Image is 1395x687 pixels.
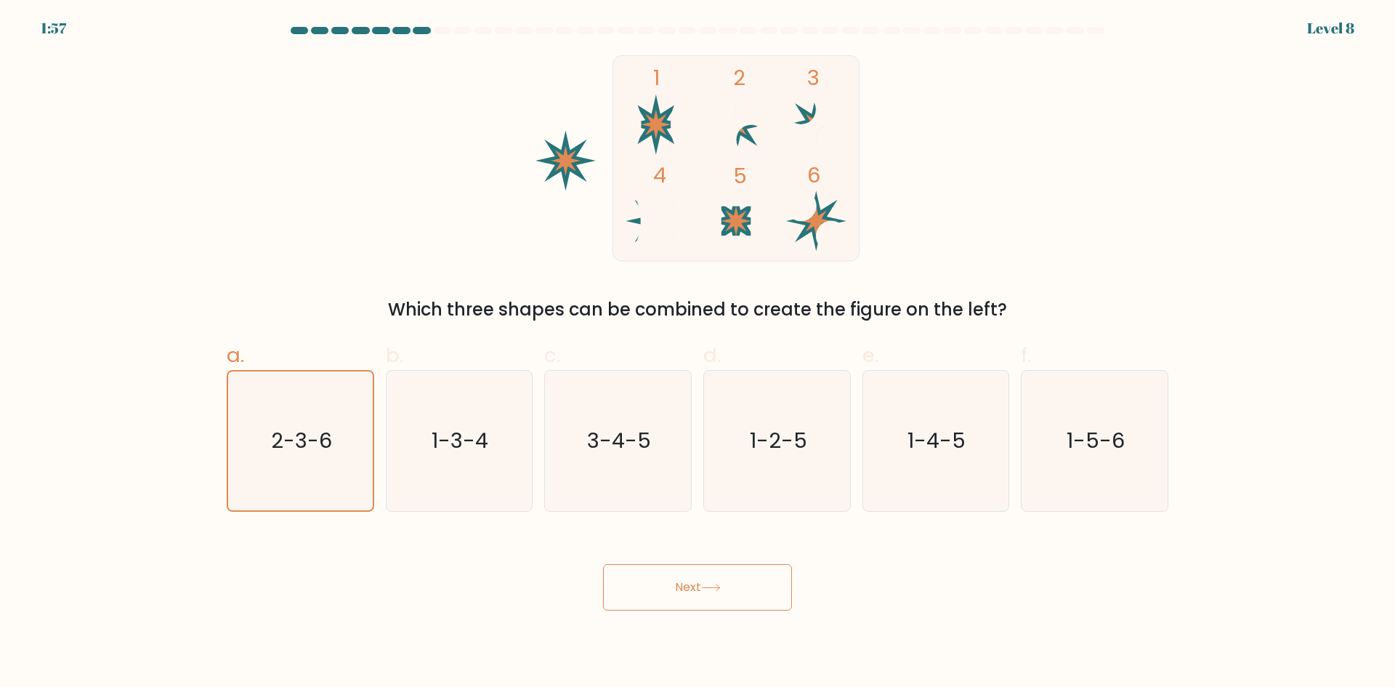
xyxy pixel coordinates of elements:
[653,63,660,92] tspan: 1
[544,341,560,369] span: c.
[271,426,332,455] text: 2-3-6
[1067,426,1125,455] text: 1-5-6
[386,341,403,369] span: b.
[1307,17,1354,39] div: Level 8
[653,161,666,190] tspan: 4
[432,426,489,455] text: 1-3-4
[41,17,66,39] div: 1:57
[807,161,820,190] tspan: 6
[1021,341,1031,369] span: f.
[603,564,792,611] button: Next
[227,341,244,369] span: a.
[588,426,652,455] text: 3-4-5
[807,63,820,92] tspan: 3
[733,161,747,190] tspan: 5
[750,426,807,455] text: 1-2-5
[733,63,745,92] tspan: 2
[235,297,1160,323] div: Which three shapes can be combined to create the figure on the left?
[703,341,721,369] span: d.
[908,426,966,455] text: 1-4-5
[862,341,878,369] span: e.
